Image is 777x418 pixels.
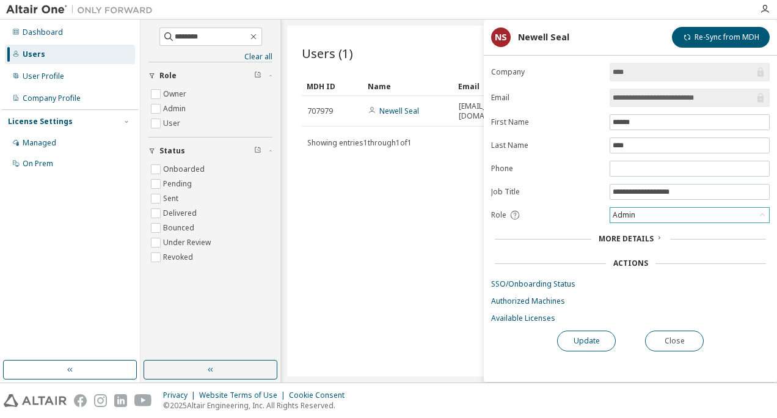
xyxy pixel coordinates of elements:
a: SSO/Onboarding Status [491,279,770,289]
div: Name [368,76,448,96]
label: Onboarded [163,162,207,177]
div: Email [458,76,509,96]
button: Update [557,331,616,351]
div: Newell Seal [518,32,569,42]
button: Status [148,137,272,164]
label: Company [491,67,602,77]
div: Actions [613,258,648,268]
label: Owner [163,87,189,101]
label: User [163,116,183,131]
label: Bounced [163,221,197,235]
span: Status [159,146,185,156]
img: instagram.svg [94,394,107,407]
label: Last Name [491,141,602,150]
span: [EMAIL_ADDRESS][DOMAIN_NAME] [459,101,520,121]
label: Delivered [163,206,199,221]
img: linkedin.svg [114,394,127,407]
div: Company Profile [23,94,81,103]
label: First Name [491,117,602,127]
span: Role [159,71,177,81]
span: Role [491,210,506,220]
div: Website Terms of Use [199,391,289,400]
div: Dashboard [23,28,63,37]
div: On Prem [23,159,53,169]
label: Pending [163,177,194,191]
label: Revoked [163,250,195,265]
span: Showing entries 1 through 1 of 1 [307,137,412,148]
img: youtube.svg [134,394,152,407]
label: Admin [163,101,188,116]
div: Cookie Consent [289,391,352,400]
div: User Profile [23,71,64,81]
div: Admin [610,208,769,222]
div: Admin [611,208,637,222]
label: Job Title [491,187,602,197]
button: Role [148,62,272,89]
div: Users [23,50,45,59]
div: License Settings [8,117,73,127]
label: Email [491,93,602,103]
button: Re-Sync from MDH [672,27,770,48]
a: Available Licenses [491,313,770,323]
a: Authorized Machines [491,296,770,306]
label: Phone [491,164,602,174]
div: Privacy [163,391,199,400]
img: facebook.svg [74,394,87,407]
div: NS [491,28,511,47]
div: MDH ID [307,76,358,96]
p: © 2025 Altair Engineering, Inc. All Rights Reserved. [163,400,352,411]
span: Clear filter [254,146,261,156]
label: Under Review [163,235,213,250]
label: Sent [163,191,181,206]
span: Clear filter [254,71,261,81]
button: Close [645,331,704,351]
div: Managed [23,138,56,148]
img: altair_logo.svg [4,394,67,407]
a: Newell Seal [379,106,419,116]
a: Clear all [148,52,272,62]
span: 707979 [307,106,333,116]
span: Users (1) [302,45,353,62]
img: Altair One [6,4,159,16]
span: More Details [599,233,654,244]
